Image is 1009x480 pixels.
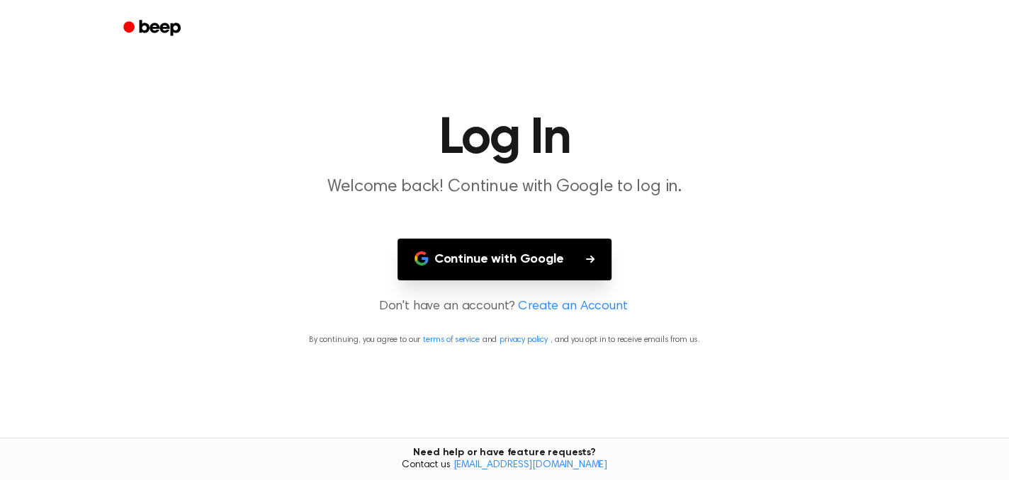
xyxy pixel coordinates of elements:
[518,297,627,316] a: Create an Account
[500,336,548,344] a: privacy policy
[398,239,612,280] button: Continue with Google
[232,176,777,199] p: Welcome back! Continue with Google to log in.
[17,297,992,316] p: Don't have an account?
[113,15,193,42] a: Beep
[142,113,867,164] h1: Log In
[423,336,479,344] a: terms of service
[9,459,1000,472] span: Contact us
[17,333,992,346] p: By continuing, you agree to our and , and you opt in to receive emails from us.
[453,460,607,470] a: [EMAIL_ADDRESS][DOMAIN_NAME]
